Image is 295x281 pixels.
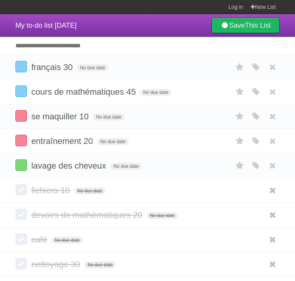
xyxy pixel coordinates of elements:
span: lavage des cheveux [31,161,108,171]
span: se maquiller 10 [31,112,91,121]
span: nettoyage 30 [31,259,82,269]
span: cours de mathématiques 45 [31,87,138,97]
label: Star task [233,159,247,172]
label: Star task [233,85,247,98]
label: Done [15,258,27,269]
span: No due date [140,89,171,96]
b: This List [245,22,271,29]
span: No due date [52,237,83,244]
span: My to-do list [DATE] [15,22,77,29]
span: café [31,235,49,244]
label: Star task [233,110,247,123]
span: No due date [97,138,128,145]
a: SaveThis List [211,18,280,33]
span: entraînement 20 [31,136,95,146]
label: Done [15,85,27,97]
span: français 30 [31,62,75,72]
label: Done [15,184,27,196]
span: devoirs de mathématiques 20 [31,210,144,220]
label: Done [15,233,27,245]
span: fichiers 10 [31,186,72,195]
label: Star task [233,135,247,147]
span: No due date [111,163,142,170]
span: No due date [147,212,178,219]
label: Done [15,61,27,72]
span: No due date [74,187,106,194]
span: No due date [84,261,116,268]
label: Star task [233,61,247,74]
span: No due date [77,64,108,71]
label: Done [15,135,27,146]
label: Done [15,159,27,171]
label: Done [15,209,27,220]
span: No due date [93,114,124,120]
label: Done [15,110,27,122]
